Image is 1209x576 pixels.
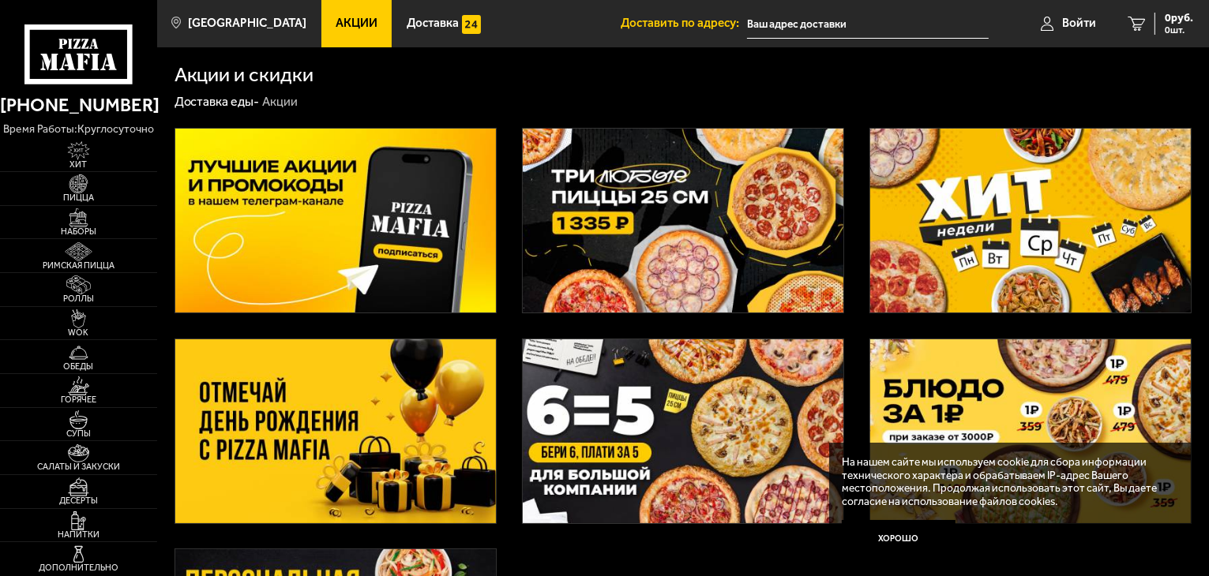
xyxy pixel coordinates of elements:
[842,455,1170,507] p: На нашем сайте мы используем cookie для сбора информации технического характера и обрабатываем IP...
[1165,13,1193,24] span: 0 руб.
[747,9,989,39] input: Ваш адрес доставки
[407,17,459,29] span: Доставка
[175,65,314,85] h1: Акции и скидки
[621,17,747,29] span: Доставить по адресу:
[1165,25,1193,35] span: 0 шт.
[188,17,306,29] span: [GEOGRAPHIC_DATA]
[842,520,956,558] button: Хорошо
[262,94,298,110] div: Акции
[1062,17,1096,29] span: Войти
[462,15,481,34] img: 15daf4d41897b9f0e9f617042186c801.svg
[336,17,377,29] span: Акции
[175,94,260,109] a: Доставка еды-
